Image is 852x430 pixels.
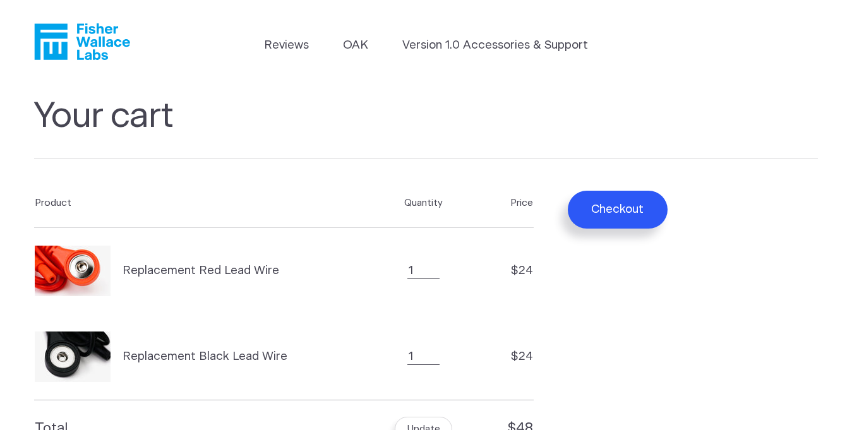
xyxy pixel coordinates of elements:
span: Replacement Red Lead Wire [123,262,279,280]
button: Checkout [568,191,667,229]
th: Product [34,179,366,228]
a: OAK [343,37,368,54]
a: Replacement Black Lead Wire [35,331,349,382]
th: Quantity [366,179,480,228]
th: Price [481,179,534,228]
a: Replacement Red Lead Wire [35,246,349,296]
td: $24 [481,228,534,314]
a: Version 1.0 Accessories & Support [402,37,588,54]
td: $24 [481,314,534,400]
a: Reviews [264,37,309,54]
a: Fisher Wallace [34,23,130,60]
h1: Your cart [34,95,818,158]
span: Replacement Black Lead Wire [123,348,287,366]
